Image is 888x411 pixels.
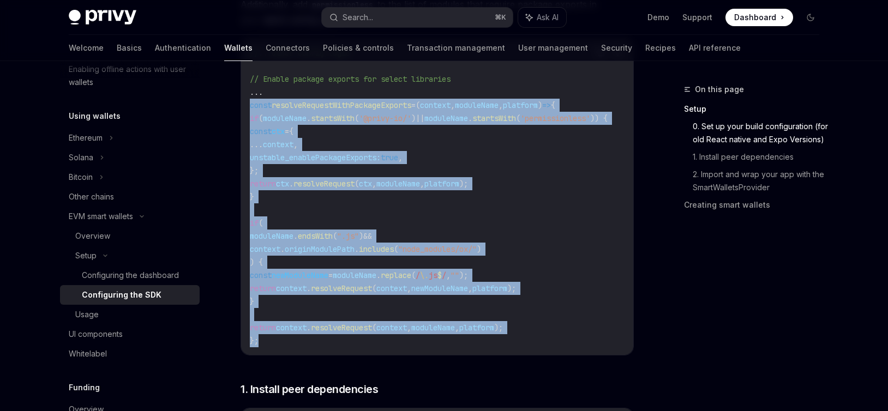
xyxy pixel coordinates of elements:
span: newModuleName [411,283,468,293]
span: , [499,100,503,110]
span: ( [411,270,416,280]
span: ) [538,100,542,110]
span: ); [459,179,468,189]
span: "node_modules/ox/" [398,244,477,254]
span: , [407,283,411,293]
span: context [276,283,307,293]
span: ".js" [337,231,359,241]
span: , [468,283,472,293]
span: . [468,113,472,123]
span: = [411,100,416,110]
span: 1. Install peer dependencies [241,382,378,397]
span: { [551,100,555,110]
img: dark logo [69,10,136,25]
span: { [289,126,293,136]
span: context [376,283,407,293]
span: ( [372,323,376,333]
span: context [420,100,451,110]
span: moduleName [376,179,420,189]
span: Dashboard [734,12,776,23]
span: platform [472,283,507,293]
span: . [307,283,311,293]
span: ( [516,113,520,123]
button: Toggle dark mode [802,9,819,26]
span: ( [259,113,263,123]
span: const [250,270,272,280]
a: 1. Install peer dependencies [693,148,828,166]
span: , [293,140,298,149]
span: , [420,179,424,189]
a: Usage [60,305,200,324]
span: , [407,323,411,333]
span: if [250,113,259,123]
span: ( [416,100,420,110]
div: Overview [75,229,110,243]
h5: Funding [69,381,100,394]
span: // Enable package exports for select libraries [250,74,451,84]
span: ) { [250,257,263,267]
span: ( [355,113,359,123]
a: Setup [684,100,828,118]
a: User management [518,35,588,61]
span: return [250,283,276,293]
span: includes [359,244,394,254]
span: moduleName [411,323,455,333]
span: / [442,270,446,280]
span: context [276,323,307,333]
span: . [376,270,381,280]
a: Configuring the SDK [60,285,200,305]
span: ); [507,283,516,293]
div: Ethereum [69,131,103,144]
span: context [250,244,280,254]
span: ); [494,323,503,333]
h5: Using wallets [69,110,121,123]
span: On this page [695,83,744,96]
a: 0. Set up your build configuration (for old React native and Expo Versions) [693,118,828,148]
span: }; [250,166,259,176]
span: const [250,100,272,110]
span: . [355,244,359,254]
span: moduleName [263,113,307,123]
span: return [250,179,276,189]
span: if [250,218,259,228]
span: / [416,270,420,280]
span: ( [259,218,263,228]
span: "" [451,270,459,280]
span: } [250,297,254,306]
a: Policies & controls [323,35,394,61]
span: moduleName [455,100,499,110]
span: . [293,231,298,241]
a: Dashboard [725,9,793,26]
span: . [307,113,311,123]
div: Solana [69,151,93,164]
span: Ask AI [537,12,559,23]
span: , [455,323,459,333]
div: Configuring the dashboard [82,269,179,282]
span: ... [250,87,263,97]
span: endsWith [298,231,333,241]
div: Bitcoin [69,171,93,184]
span: || [416,113,424,123]
span: '@privy-io/' [359,113,411,123]
span: , [446,270,451,280]
span: newModuleName [272,270,328,280]
span: , [372,179,376,189]
span: return [250,323,276,333]
a: Welcome [69,35,104,61]
span: $ [437,270,442,280]
span: resolveRequestWithPackageExports [272,100,411,110]
a: Overview [60,226,200,246]
a: API reference [689,35,741,61]
span: && [363,231,372,241]
span: platform [503,100,538,110]
div: Other chains [69,190,114,203]
span: , [451,100,455,110]
span: context [263,140,293,149]
span: context [376,323,407,333]
span: ctx [359,179,372,189]
span: startsWith [311,113,355,123]
span: } [250,192,254,202]
div: Setup [75,249,97,262]
span: ctx [272,126,285,136]
div: EVM smart wallets [69,210,133,223]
